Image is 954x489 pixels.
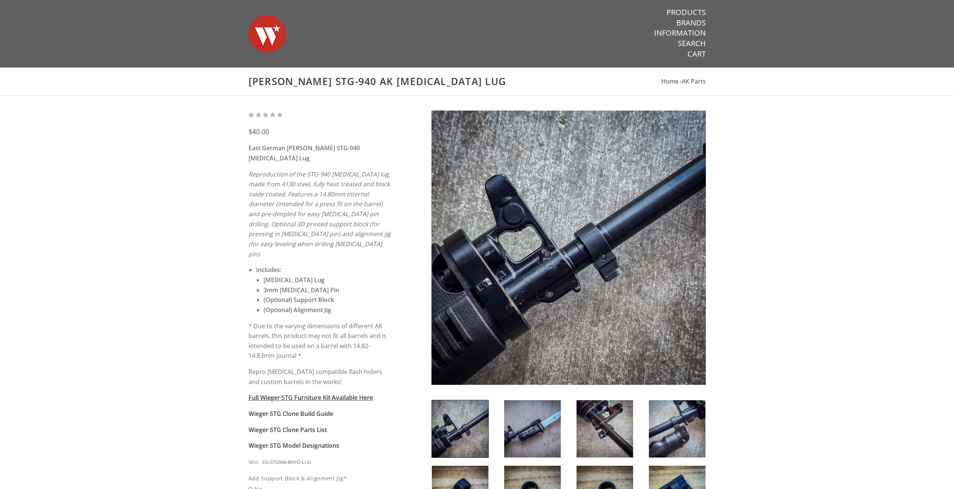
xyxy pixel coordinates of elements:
a: Wieger STG Clone Parts List [249,426,327,434]
div: Add Support Block & Alignment Jig [249,474,392,483]
div: SKU: [249,458,259,467]
img: Wieger STG-940 AK Bayonet Lug [504,400,561,458]
img: Wieger STG-940 AK Bayonet Lug [577,400,633,458]
strong: Includes: [256,266,282,274]
img: Wieger STG-940 AK Bayonet Lug [432,400,488,458]
p: * Due to the varying dimensions of different AK barrels, this product may not fit all barrels and... [249,321,392,361]
strong: (Optional) Alignment Jig [264,306,331,314]
h1: [PERSON_NAME] STG-940 AK [MEDICAL_DATA] Lug [249,75,706,88]
a: Information [654,28,706,38]
img: Wieger STG-940 AK Bayonet Lug [431,111,706,385]
img: Warsaw Wood Co. [249,7,286,60]
a: Home [661,77,678,85]
strong: (Optional) Support Block [264,296,334,304]
strong: 3mm [MEDICAL_DATA] Pin [264,286,339,294]
p: Repro [MEDICAL_DATA] compatible flash hiders and custom barrels in the works! [249,367,392,387]
div: EG-STG940-BAYO-LUG [262,458,311,467]
em: . Optional 3D printed support block (for pressing in [MEDICAL_DATA] pin) and alignment jig (for e... [249,220,391,258]
a: Wieger STG Clone Build Guide [249,410,333,418]
a: Search [678,39,706,48]
li: › [680,76,706,87]
strong: [MEDICAL_DATA] Lug [264,276,325,284]
span: $40.00 [249,127,269,136]
em: Reproduction of the STG-940 [MEDICAL_DATA] lug, made from 4130 steel, fully heat treated and blac... [249,170,390,228]
a: Products [666,7,706,17]
a: Wieger STG Model Designations [249,441,339,450]
a: AK Parts [682,77,706,85]
a: Full Wieger STG Furniture Kit Available Here [249,393,373,402]
a: Brands [676,18,706,28]
a: Cart [687,49,706,59]
img: Wieger STG-940 AK Bayonet Lug [649,400,705,458]
strong: East German [PERSON_NAME] STG-940 [MEDICAL_DATA] Lug [249,144,360,162]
